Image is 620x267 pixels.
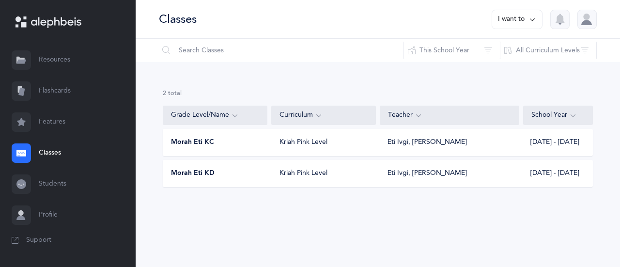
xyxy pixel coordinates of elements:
div: School Year [531,110,585,121]
div: Classes [159,11,197,27]
span: Morah Eti KC [171,138,214,147]
div: Curriculum [279,110,368,121]
div: [DATE] - [DATE] [523,138,592,147]
div: Kriah Pink Level [272,169,376,178]
div: 2 [163,89,593,98]
button: I want to [492,10,542,29]
div: Grade Level/Name [171,110,259,121]
input: Search Classes [158,39,404,62]
span: Morah Eti KD [171,169,215,178]
div: Eti Ivgi, [PERSON_NAME] [387,138,467,147]
div: Kriah Pink Level [272,138,376,147]
span: Support [26,236,51,245]
button: All Curriculum Levels [500,39,597,62]
button: This School Year [403,39,500,62]
div: Teacher [388,110,511,121]
span: total [168,90,182,96]
div: Eti Ivgi, [PERSON_NAME] [387,169,467,178]
div: [DATE] - [DATE] [523,169,592,178]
